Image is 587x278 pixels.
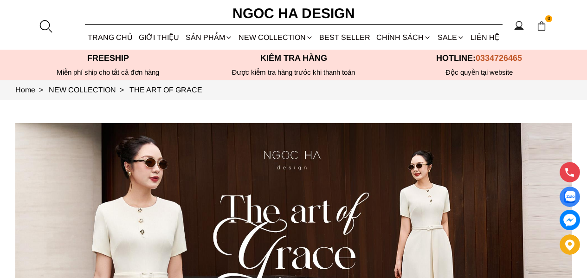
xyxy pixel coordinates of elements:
[467,25,502,50] a: LIÊN HỆ
[224,2,363,25] a: Ngoc Ha Design
[15,86,49,94] a: Link to Home
[182,25,235,50] div: SẢN PHẨM
[15,53,201,63] p: Freeship
[201,68,387,77] p: Được kiểm tra hàng trước khi thanh toán
[136,25,182,50] a: GIỚI THIỆU
[560,210,580,230] a: messenger
[476,53,522,63] span: 0334726465
[35,86,47,94] span: >
[387,53,572,63] p: Hotline:
[260,53,327,63] font: Kiểm tra hàng
[387,68,572,77] h6: Độc quyền tại website
[545,15,553,23] span: 0
[564,191,575,203] img: Display image
[129,86,202,94] a: Link to THE ART OF GRACE
[49,86,129,94] a: Link to NEW COLLECTION
[15,68,201,77] div: Miễn phí ship cho tất cả đơn hàng
[560,187,580,207] a: Display image
[316,25,374,50] a: BEST SELLER
[116,86,128,94] span: >
[235,25,316,50] a: NEW COLLECTION
[536,21,547,31] img: img-CART-ICON-ksit0nf1
[434,25,467,50] a: SALE
[374,25,434,50] div: Chính sách
[85,25,136,50] a: TRANG CHỦ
